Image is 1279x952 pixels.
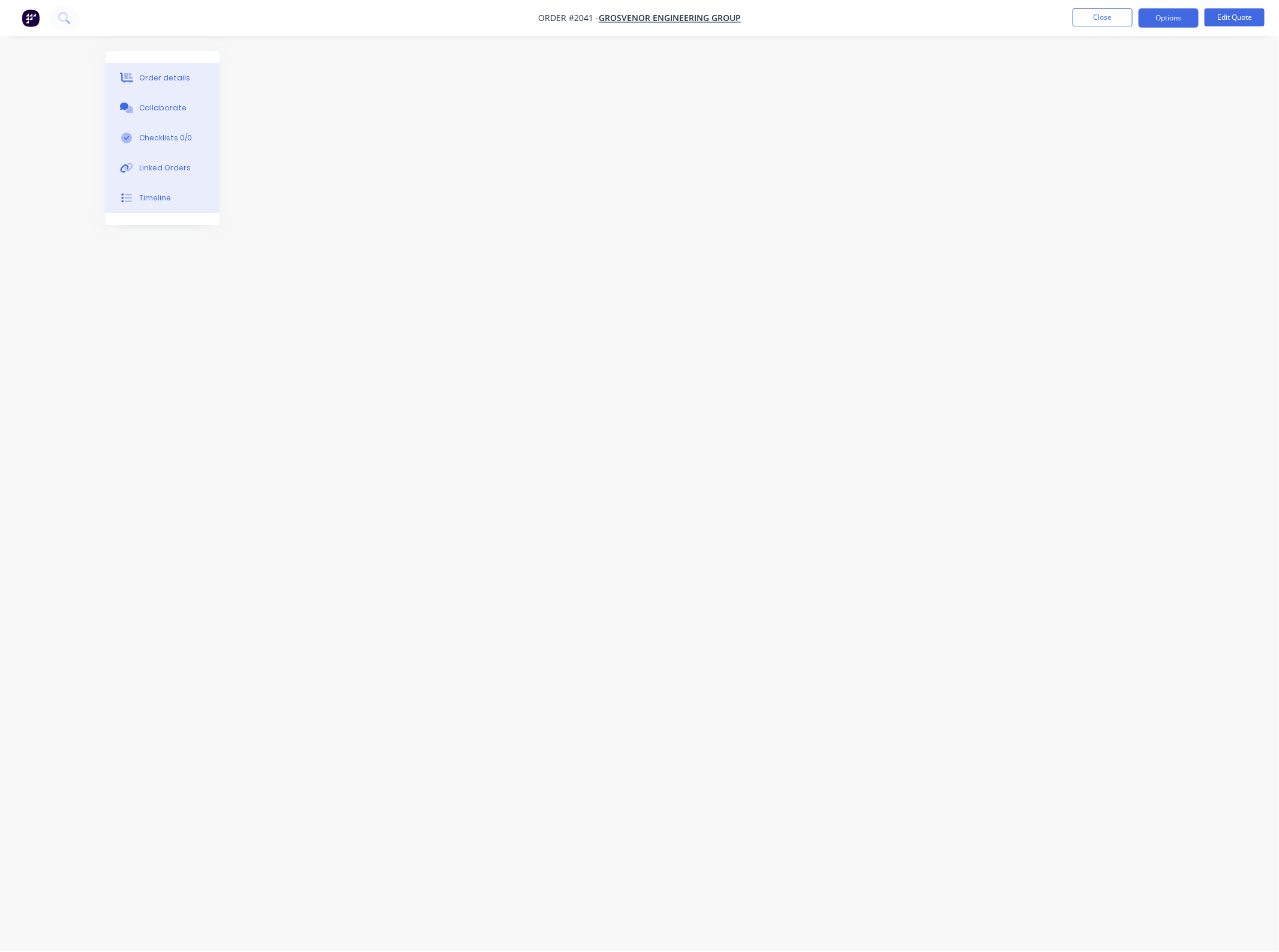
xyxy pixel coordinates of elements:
[106,153,220,183] button: Linked Orders
[106,63,220,93] button: Order details
[599,13,741,24] a: Grosvenor Engineering Group
[139,193,171,203] div: Timeline
[1139,8,1199,28] button: Options
[106,93,220,123] button: Collaborate
[139,163,191,173] div: Linked Orders
[106,183,220,213] button: Timeline
[139,103,187,113] div: Collaborate
[139,133,192,143] div: Checklists 0/0
[1205,8,1265,26] button: Edit Quote
[22,9,40,27] img: Factory
[538,13,599,24] span: Order #2041 -
[1073,8,1133,26] button: Close
[106,123,220,153] button: Checklists 0/0
[139,73,190,83] div: Order details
